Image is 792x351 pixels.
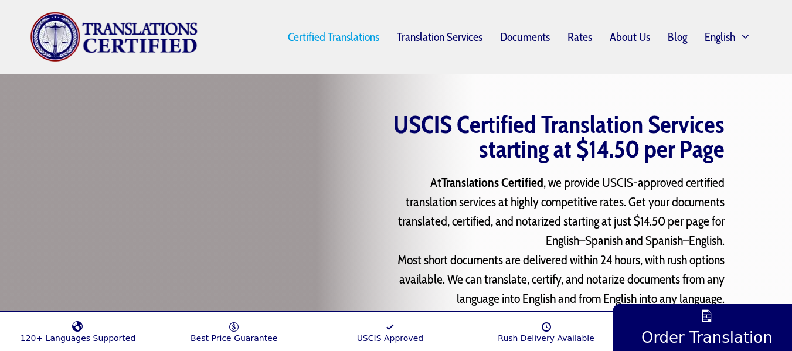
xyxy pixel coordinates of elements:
a: Documents [491,23,559,50]
a: USCIS Approved [312,315,468,343]
span: Rush Delivery Available [498,333,594,343]
span: USCIS Approved [357,333,424,343]
span: 120+ Languages Supported [21,333,136,343]
strong: Translations Certified [441,175,543,190]
span: Best Price Guarantee [191,333,277,343]
img: Translations Certified [30,12,199,62]
h1: USCIS Certified Translation Services starting at $14.50 per Page [355,112,725,161]
a: About Us [601,23,659,50]
a: Rush Delivery Available [468,315,624,343]
span: English [705,32,736,42]
a: Certified Translations [279,23,388,50]
a: Rates [559,23,601,50]
a: Best Price Guarantee [156,315,312,343]
a: Translation Services [388,23,491,50]
a: Blog [659,23,696,50]
p: At , we provide USCIS-approved certified translation services at highly competitive rates. Get yo... [379,173,725,308]
span: Order Translation [641,328,773,346]
nav: Primary [198,22,763,52]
